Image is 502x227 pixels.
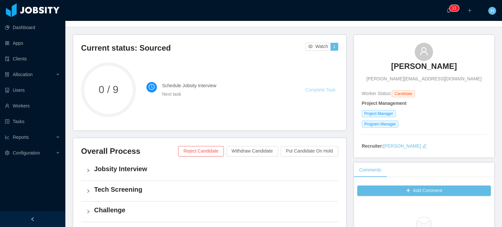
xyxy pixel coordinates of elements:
h3: Overall Process [81,146,178,156]
strong: Project Management [362,101,407,106]
a: Complete Task [305,87,335,92]
div: icon: rightTech Screening [81,181,338,201]
i: icon: edit [422,144,427,148]
i: icon: right [86,169,90,172]
a: icon: robotUsers [5,84,60,97]
i: icon: right [86,210,90,214]
div: Comments [354,163,387,177]
i: icon: solution [5,72,9,77]
span: Reports [13,135,29,140]
button: Reject Candidate [178,146,224,156]
strong: Recruiter: [362,143,383,149]
h4: Tech Screening [94,185,333,194]
h3: [PERSON_NAME] [391,61,457,72]
a: icon: profileTasks [5,115,60,128]
p: 1 [454,5,457,11]
i: icon: right [86,189,90,193]
h4: Jobsity Interview [94,164,333,173]
span: 0 / 9 [81,85,136,95]
button: icon: plusAdd Comment [357,186,491,196]
h4: Challenge [94,205,333,215]
a: icon: appstoreApps [5,37,60,50]
a: [PERSON_NAME] [391,61,457,75]
i: icon: bell [446,8,451,13]
span: Candidate [392,90,415,97]
a: [PERSON_NAME] [383,143,421,149]
a: icon: auditClients [5,52,60,65]
a: icon: userWorkers [5,99,60,112]
span: Program Manager [362,121,399,128]
div: icon: rightJobsity Interview [81,160,338,181]
div: Next task [162,90,290,98]
i: icon: setting [5,151,9,155]
span: Configuration [13,150,40,155]
h4: Schedule Jobsity Interview [162,82,290,89]
button: Withdraw Candidate [226,146,278,156]
h3: Current status: Sourced [81,43,306,53]
span: H [491,7,494,15]
a: icon: pie-chartDashboard [5,21,60,34]
i: icon: line-chart [5,135,9,139]
button: 1 [330,43,338,51]
span: [PERSON_NAME][EMAIL_ADDRESS][DOMAIN_NAME] [366,75,481,82]
p: 1 [452,5,454,11]
button: Put Candidate On Hold [281,146,338,156]
span: Allocation [13,72,33,77]
span: Project Manager [362,110,396,117]
button: icon: eyeWatch [306,43,331,51]
span: Worker Status: [362,91,392,96]
i: icon: clock-circle [149,84,155,90]
i: icon: plus [467,8,472,13]
sup: 11 [449,5,459,11]
i: icon: user [419,47,428,56]
div: icon: rightChallenge [81,202,338,222]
